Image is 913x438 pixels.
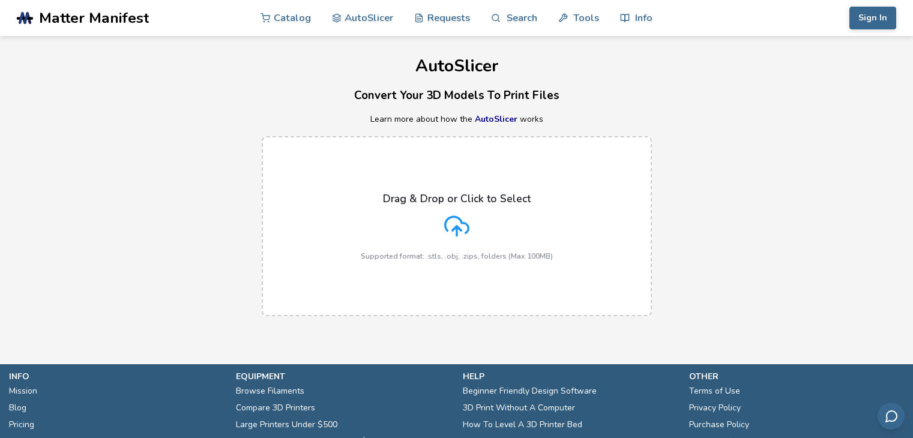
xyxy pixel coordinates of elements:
a: Purchase Policy [689,416,749,433]
a: Pricing [9,416,34,433]
a: Mission [9,383,37,400]
p: Supported format: .stls, .obj, .zips, folders (Max 100MB) [361,252,553,260]
a: Browse Filaments [236,383,304,400]
button: Sign In [849,7,896,29]
p: info [9,370,224,383]
p: other [689,370,904,383]
a: Beginner Friendly Design Software [463,383,597,400]
a: Privacy Policy [689,400,741,416]
button: Send feedback via email [878,403,905,430]
p: Drag & Drop or Click to Select [383,193,531,205]
a: 3D Print Without A Computer [463,400,575,416]
a: Large Printers Under $500 [236,416,337,433]
p: equipment [236,370,451,383]
span: Matter Manifest [39,10,149,26]
p: help [463,370,678,383]
a: Compare 3D Printers [236,400,315,416]
a: AutoSlicer [475,113,517,125]
a: Terms of Use [689,383,740,400]
a: Blog [9,400,26,416]
a: How To Level A 3D Printer Bed [463,416,582,433]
